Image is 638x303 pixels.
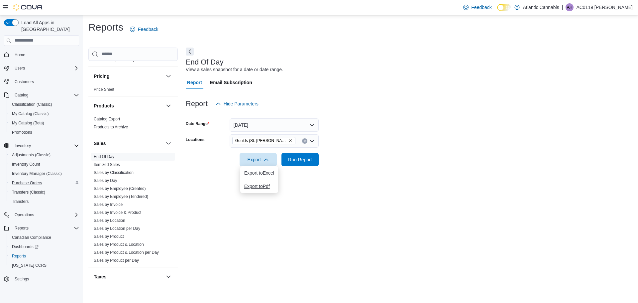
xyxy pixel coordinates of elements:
span: Export to Pdf [244,184,274,189]
a: Reports [9,252,29,260]
button: Catalog [1,90,82,100]
span: Goulds (St. John's) [232,137,295,144]
a: Dashboards [7,242,82,251]
button: Export toExcel [240,166,278,180]
span: My Catalog (Beta) [12,120,44,126]
a: My Catalog (Beta) [9,119,47,127]
button: Reports [12,224,31,232]
a: Sales by Employee (Created) [94,186,146,191]
h3: Taxes [94,273,107,280]
button: Clear input [302,138,307,144]
a: Sales by Product & Location per Day [94,250,159,255]
a: Sales by Location [94,218,125,223]
button: Products [94,102,163,109]
div: OCM [88,56,178,67]
input: Dark Mode [497,4,511,11]
span: Export [244,153,273,166]
button: Taxes [164,273,172,281]
span: Reports [15,226,29,231]
span: Purchase Orders [9,179,79,187]
span: Operations [12,211,79,219]
span: Adjustments (Classic) [12,152,51,158]
button: Export [240,153,277,166]
a: Catalog Export [94,117,120,121]
a: Tax Details [94,288,113,292]
span: My Catalog (Classic) [12,111,49,116]
span: Customers [12,77,79,86]
button: My Catalog (Beta) [7,118,82,128]
button: Transfers [7,197,82,206]
button: Products [164,102,172,110]
span: Reports [12,253,26,259]
p: | [562,3,563,11]
span: Load All Apps in [GEOGRAPHIC_DATA] [19,19,79,33]
span: Settings [12,275,79,283]
span: [US_STATE] CCRS [12,263,47,268]
a: Sales by Day [94,178,117,183]
h3: Sales [94,140,106,147]
a: Itemized Sales [94,162,120,167]
span: Home [15,52,25,58]
button: Catalog [12,91,31,99]
div: Pricing [88,85,178,96]
a: Transfers [9,198,31,206]
span: Sales by Invoice [94,202,123,207]
button: Pricing [94,73,163,79]
span: Customers [15,79,34,84]
button: Inventory [1,141,82,150]
a: Classification (Classic) [9,100,55,108]
span: Sales by Product [94,234,124,239]
span: Goulds (St. [PERSON_NAME]'s) [235,137,287,144]
span: Hide Parameters [224,100,259,107]
a: Sales by Employee (Tendered) [94,194,148,199]
button: Users [1,64,82,73]
a: Dashboards [9,243,41,251]
span: Inventory Count [9,160,79,168]
button: Remove Goulds (St. John's) from selection in this group [288,139,292,143]
span: Inventory Manager (Classic) [12,171,62,176]
button: My Catalog (Classic) [7,109,82,118]
span: Inventory [12,142,79,150]
span: Operations [15,212,34,218]
a: Promotions [9,128,35,136]
a: Sales by Classification [94,170,134,175]
span: Feedback [138,26,158,33]
h3: Products [94,102,114,109]
span: Transfers (Classic) [9,188,79,196]
span: End Of Day [94,154,114,159]
button: Next [186,48,194,56]
img: Cova [13,4,43,11]
span: Catalog [12,91,79,99]
a: Sales by Location per Day [94,226,140,231]
span: Sales by Product & Location [94,242,144,247]
label: Date Range [186,121,209,126]
span: Canadian Compliance [9,233,79,241]
span: Inventory Count [12,162,40,167]
a: Price Sheet [94,87,114,92]
nav: Complex example [4,47,79,301]
span: Sales by Invoice & Product [94,210,141,215]
button: Reports [7,251,82,261]
button: Transfers (Classic) [7,188,82,197]
button: Export toPdf [240,180,278,193]
button: Home [1,50,82,60]
button: Classification (Classic) [7,100,82,109]
div: Sales [88,153,178,267]
button: Operations [12,211,37,219]
button: Customers [1,77,82,86]
span: Classification (Classic) [9,100,79,108]
a: My Catalog (Classic) [9,110,52,118]
span: Promotions [12,130,32,135]
span: My Catalog (Beta) [9,119,79,127]
span: AH [567,3,573,11]
button: Reports [1,224,82,233]
span: Purchase Orders [12,180,42,186]
h3: Report [186,100,208,108]
button: Settings [1,274,82,284]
